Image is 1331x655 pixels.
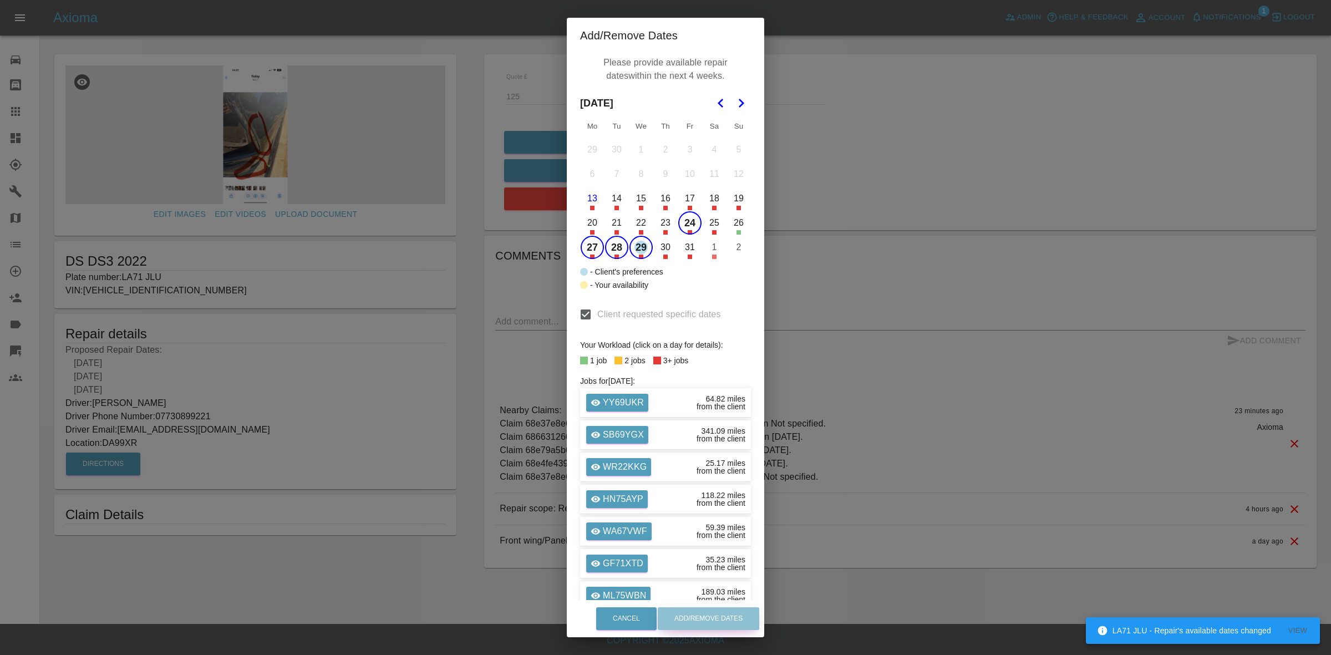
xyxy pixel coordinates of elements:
div: from the client [697,563,745,571]
p: WR22KKG [603,460,647,474]
button: Wednesday, October 1st, 2025 [629,138,653,161]
div: 3+ jobs [663,354,689,367]
button: Thursday, October 2nd, 2025 [654,138,677,161]
p: YY69UKR [603,396,644,409]
div: 1 job [590,354,607,367]
p: ML75WBN [603,589,646,602]
a: SB69YGX [586,426,648,444]
th: Tuesday [604,115,629,138]
p: SB69YGX [603,428,644,441]
button: Sunday, October 12th, 2025 [727,163,750,186]
div: from the client [697,531,745,539]
button: Go to the Previous Month [711,93,731,113]
button: Friday, October 3rd, 2025 [678,138,702,161]
th: Friday [678,115,702,138]
p: Please provide available repair dates within the next 4 weeks. [586,53,745,85]
button: Today, Monday, October 13th, 2025 [581,187,604,210]
p: GF71XTD [603,557,643,570]
th: Thursday [653,115,678,138]
button: Tuesday, October 14th, 2025 [605,187,628,210]
a: YY69UKR [586,394,648,412]
div: 59.39 miles [705,524,745,531]
div: 189.03 miles [702,588,745,596]
button: Friday, October 17th, 2025 [678,187,702,210]
div: - Client's preferences [590,265,663,278]
button: Tuesday, October 28th, 2025, selected [605,236,628,259]
button: Saturday, October 25th, 2025 [703,211,726,235]
th: Wednesday [629,115,653,138]
button: Monday, October 20th, 2025 [581,211,604,235]
button: Friday, October 24th, 2025, selected [678,211,702,235]
button: Wednesday, October 29th, 2025, selected [629,236,653,259]
div: LA71 JLU - Repair's available dates changed [1097,621,1271,641]
h6: Jobs for [DATE] : [580,375,751,387]
button: Tuesday, September 30th, 2025 [605,138,628,161]
button: Sunday, October 26th, 2025 [727,211,750,235]
button: Sunday, October 5th, 2025 [727,138,750,161]
h2: Add/Remove Dates [567,18,764,53]
a: WR22KKG [586,458,651,476]
a: WA67VWF [586,522,652,540]
button: Friday, October 10th, 2025 [678,163,702,186]
button: Sunday, November 2nd, 2025 [727,236,750,259]
span: [DATE] [580,91,613,115]
button: Wednesday, October 22nd, 2025 [629,211,653,235]
div: from the client [697,467,745,475]
div: 64.82 miles [705,395,745,403]
button: Thursday, October 9th, 2025 [654,163,677,186]
p: HN75AYP [603,492,643,506]
button: Saturday, October 18th, 2025 [703,187,726,210]
a: GF71XTD [586,555,648,572]
button: Saturday, November 1st, 2025 [703,236,726,259]
div: 35.23 miles [705,556,745,563]
button: Thursday, October 30th, 2025 [654,236,677,259]
button: Sunday, October 19th, 2025 [727,187,750,210]
button: Friday, October 31st, 2025 [678,236,702,259]
a: HN75AYP [586,490,648,508]
div: 118.22 miles [702,491,745,499]
button: Wednesday, October 8th, 2025 [629,163,653,186]
div: from the client [697,596,745,603]
button: Tuesday, October 21st, 2025 [605,211,628,235]
a: ML75WBN [586,587,651,605]
div: 2 jobs [624,354,645,367]
button: Saturday, October 11th, 2025 [703,163,726,186]
div: Your Workload (click on a day for details): [580,338,751,352]
button: Thursday, October 16th, 2025 [654,187,677,210]
div: from the client [697,499,745,507]
button: Monday, October 27th, 2025, selected [581,236,604,259]
button: Thursday, October 23rd, 2025 [654,211,677,235]
button: View [1280,622,1315,639]
button: Wednesday, October 15th, 2025 [629,187,653,210]
div: 25.17 miles [705,459,745,467]
th: Sunday [727,115,751,138]
button: Monday, October 6th, 2025 [581,163,604,186]
th: Monday [580,115,604,138]
th: Saturday [702,115,727,138]
div: from the client [697,403,745,410]
button: Monday, September 29th, 2025 [581,138,604,161]
div: from the client [697,435,745,443]
div: 341.09 miles [702,427,745,435]
button: Cancel [596,607,657,630]
table: October 2025 [580,115,751,260]
button: Go to the Next Month [731,93,751,113]
div: - Your availability [590,278,648,292]
p: WA67VWF [603,525,647,538]
button: Saturday, October 4th, 2025 [703,138,726,161]
button: Tuesday, October 7th, 2025 [605,163,628,186]
span: Client requested specific dates [597,308,721,321]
